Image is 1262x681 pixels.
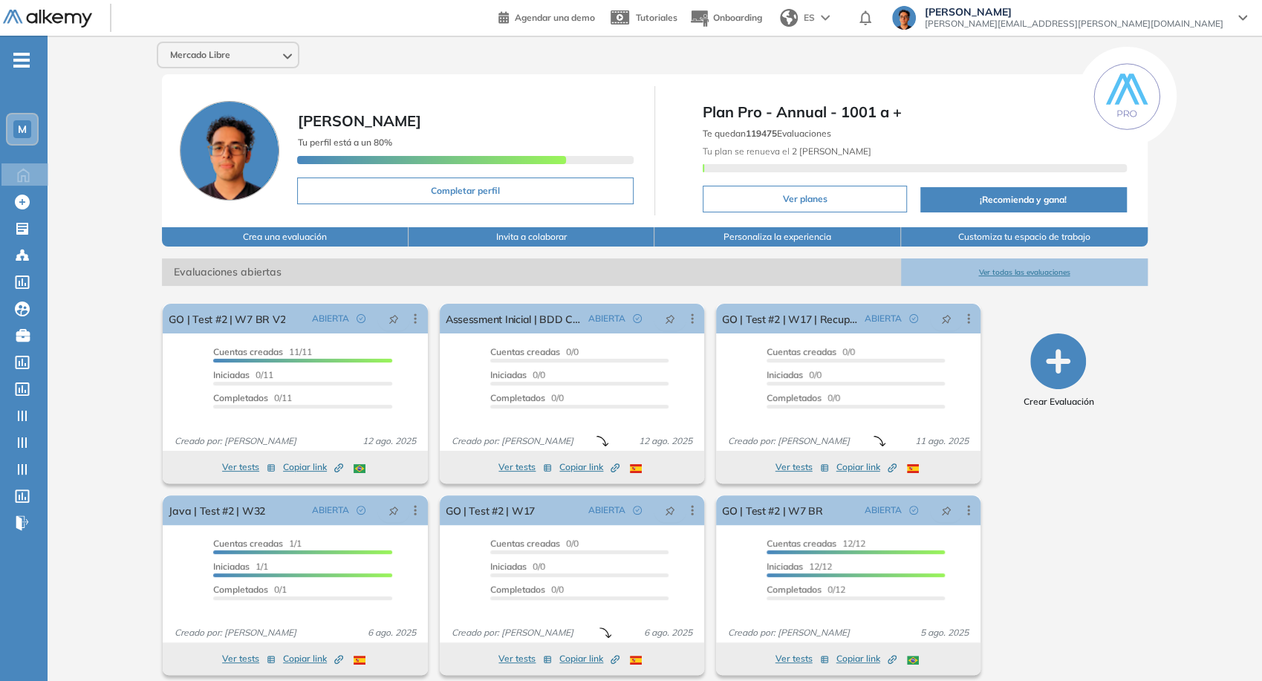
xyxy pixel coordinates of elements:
[703,146,871,157] span: Tu plan se renueva el
[1023,333,1093,408] button: Crear Evaluación
[213,584,268,595] span: Completados
[498,7,595,25] a: Agendar una demo
[312,504,349,517] span: ABIERTA
[746,128,777,139] b: 119475
[654,227,901,247] button: Personaliza la experiencia
[283,650,343,668] button: Copiar link
[703,186,907,212] button: Ver planes
[941,504,952,516] span: pushpin
[767,561,832,572] span: 12/12
[312,312,349,325] span: ABIERTA
[836,458,897,476] button: Copiar link
[630,464,642,473] img: ESP
[654,498,686,522] button: pushpin
[213,392,292,403] span: 0/11
[722,626,856,639] span: Creado por: [PERSON_NAME]
[909,434,975,448] span: 11 ago. 2025
[490,346,579,357] span: 0/0
[388,504,399,516] span: pushpin
[222,458,276,476] button: Ver tests
[907,464,919,473] img: ESP
[775,650,829,668] button: Ver tests
[767,369,822,380] span: 0/0
[790,146,871,157] b: 2 [PERSON_NAME]
[490,369,545,380] span: 0/0
[821,15,830,21] img: arrow
[362,626,422,639] span: 6 ago. 2025
[297,111,420,130] span: [PERSON_NAME]
[1023,395,1093,408] span: Crear Evaluación
[654,307,686,330] button: pushpin
[490,392,545,403] span: Completados
[703,128,831,139] span: Te quedan Evaluaciones
[941,313,952,325] span: pushpin
[767,392,822,403] span: Completados
[633,434,698,448] span: 12 ago. 2025
[559,460,619,474] span: Copiar link
[283,460,343,474] span: Copiar link
[767,392,840,403] span: 0/0
[901,258,1148,286] button: Ver todas las evaluaciones
[180,101,279,201] img: Foto de perfil
[588,504,625,517] span: ABIERTA
[377,498,410,522] button: pushpin
[925,18,1223,30] span: [PERSON_NAME][EMAIL_ADDRESS][PERSON_NAME][DOMAIN_NAME]
[283,458,343,476] button: Copiar link
[722,304,859,333] a: GO | Test #2 | W17 | Recuperatorio
[804,11,815,25] span: ES
[836,460,897,474] span: Copiar link
[665,504,675,516] span: pushpin
[780,9,798,27] img: world
[767,584,845,595] span: 0/12
[722,495,823,525] a: GO | Test #2 | W7 BR
[446,304,582,333] a: Assessment Inicial | BDD CX W1
[213,346,283,357] span: Cuentas creadas
[409,227,655,247] button: Invita a colaborar
[559,458,619,476] button: Copiar link
[559,652,619,665] span: Copiar link
[490,392,564,403] span: 0/0
[633,506,642,515] span: check-circle
[354,464,365,473] img: BRA
[169,495,265,525] a: Java | Test #2 | W32
[213,561,268,572] span: 1/1
[767,538,836,549] span: Cuentas creadas
[213,392,268,403] span: Completados
[930,307,963,330] button: pushpin
[638,626,698,639] span: 6 ago. 2025
[515,12,595,23] span: Agendar una demo
[490,538,579,549] span: 0/0
[490,561,545,572] span: 0/0
[633,314,642,323] span: check-circle
[713,12,762,23] span: Onboarding
[446,434,579,448] span: Creado por: [PERSON_NAME]
[722,434,856,448] span: Creado por: [PERSON_NAME]
[588,312,625,325] span: ABIERTA
[169,304,285,333] a: GO | Test #2 | W7 BR V2
[490,584,564,595] span: 0/0
[490,561,527,572] span: Iniciadas
[836,652,897,665] span: Copiar link
[297,177,634,204] button: Completar perfil
[446,495,535,525] a: GO | Test #2 | W17
[925,6,1223,18] span: [PERSON_NAME]
[3,10,92,28] img: Logo
[630,656,642,665] img: ESP
[907,656,919,665] img: BRA
[490,584,545,595] span: Completados
[636,12,677,23] span: Tutoriales
[213,538,302,549] span: 1/1
[446,626,579,639] span: Creado por: [PERSON_NAME]
[162,258,901,286] span: Evaluaciones abiertas
[559,650,619,668] button: Copiar link
[901,227,1148,247] button: Customiza tu espacio de trabajo
[909,314,918,323] span: check-circle
[689,2,762,34] button: Onboarding
[18,123,27,135] span: M
[865,504,902,517] span: ABIERTA
[490,538,560,549] span: Cuentas creadas
[767,561,803,572] span: Iniciadas
[836,650,897,668] button: Copiar link
[767,346,836,357] span: Cuentas creadas
[775,458,829,476] button: Ver tests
